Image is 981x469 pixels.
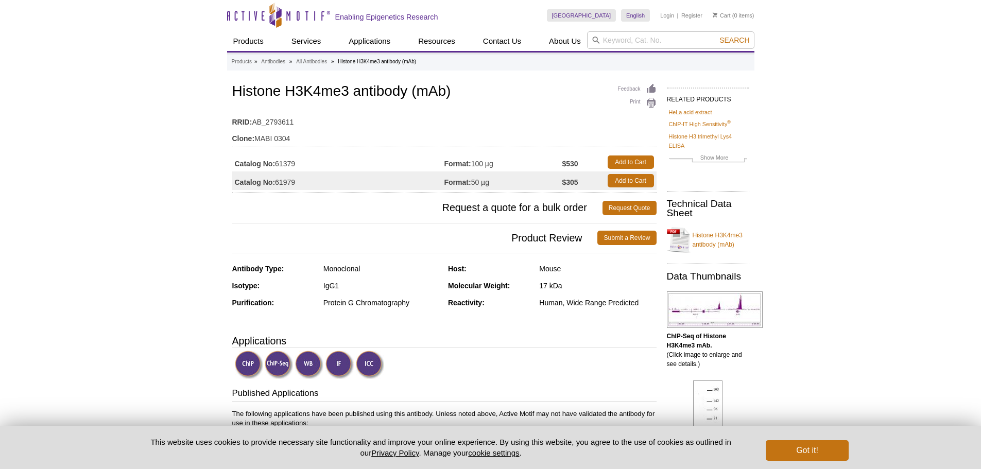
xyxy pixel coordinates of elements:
a: Products [232,57,252,66]
p: (Click image to enlarge and see details.) [667,332,749,369]
img: ChIP-Seq Validated [265,351,293,379]
li: » [331,59,334,64]
td: AB_2793611 [232,111,657,128]
strong: Catalog No: [235,159,276,168]
a: English [621,9,650,22]
button: Got it! [766,440,848,461]
td: 61979 [232,171,444,190]
div: 17 kDa [539,281,656,290]
button: Search [716,36,752,45]
span: Request a quote for a bulk order [232,201,603,215]
a: Applications [342,31,397,51]
td: 100 µg [444,153,562,171]
img: Your Cart [713,12,717,18]
a: Histone H3 trimethyl Lys4 ELISA [669,132,747,150]
li: » [254,59,257,64]
strong: Isotype: [232,282,260,290]
li: | [677,9,679,22]
span: Product Review [232,231,598,245]
strong: Molecular Weight: [448,282,510,290]
strong: Host: [448,265,467,273]
div: Monoclonal [323,264,440,273]
a: ChIP-IT High Sensitivity® [669,119,731,129]
div: IgG1 [323,281,440,290]
a: HeLa acid extract [669,108,712,117]
h2: Technical Data Sheet [667,199,749,218]
a: All Antibodies [296,57,327,66]
a: Print [618,97,657,109]
h2: Enabling Epigenetics Research [335,12,438,22]
a: Products [227,31,270,51]
strong: Antibody Type: [232,265,284,273]
strong: Format: [444,178,471,187]
span: Search [719,36,749,44]
img: Western Blot Validated [295,351,323,379]
a: [GEOGRAPHIC_DATA] [547,9,616,22]
p: This website uses cookies to provide necessary site functionality and improve your online experie... [133,437,749,458]
li: Histone H3K4me3 antibody (mAb) [338,59,416,64]
a: Feedback [618,83,657,95]
a: Register [681,12,702,19]
h1: Histone H3K4me3 antibody (mAb) [232,83,657,101]
a: Login [660,12,674,19]
a: Request Quote [603,201,657,215]
a: Histone H3K4me3 antibody (mAb) [667,224,749,255]
input: Keyword, Cat. No. [587,31,754,49]
li: » [289,59,292,64]
a: Services [285,31,328,51]
strong: Format: [444,159,471,168]
img: Histone H3K4me3 antibody (mAb) tested by ChIP-Seq. [667,291,763,328]
b: ChIP-Seq of Histone H3K4me3 mAb. [667,333,726,349]
a: About Us [543,31,587,51]
strong: Reactivity: [448,299,485,307]
td: 50 µg [444,171,562,190]
sup: ® [727,120,731,125]
a: Cart [713,12,731,19]
h3: Applications [232,333,657,349]
h2: Data Thumbnails [667,272,749,281]
strong: RRID: [232,117,252,127]
a: Contact Us [477,31,527,51]
td: MABI 0304 [232,128,657,144]
td: 61379 [232,153,444,171]
h3: Published Applications [232,387,657,402]
a: Privacy Policy [371,448,419,457]
div: Protein G Chromatography [323,298,440,307]
img: Immunofluorescence Validated [325,351,354,379]
strong: $305 [562,178,578,187]
button: cookie settings [468,448,519,457]
div: Mouse [539,264,656,273]
strong: $530 [562,159,578,168]
a: Show More [669,153,747,165]
img: Histone H3K4me3 antibody (mAb) tested by Western blot. [693,380,722,461]
strong: Catalog No: [235,178,276,187]
strong: Purification: [232,299,274,307]
div: Human, Wide Range Predicted [539,298,656,307]
strong: Clone: [232,134,255,143]
h2: RELATED PRODUCTS [667,88,749,106]
a: Add to Cart [608,155,654,169]
img: ChIP Validated [235,351,263,379]
a: Antibodies [261,57,285,66]
a: Add to Cart [608,174,654,187]
a: Resources [412,31,461,51]
li: (0 items) [713,9,754,22]
a: Submit a Review [597,231,656,245]
img: Immunocytochemistry Validated [356,351,384,379]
